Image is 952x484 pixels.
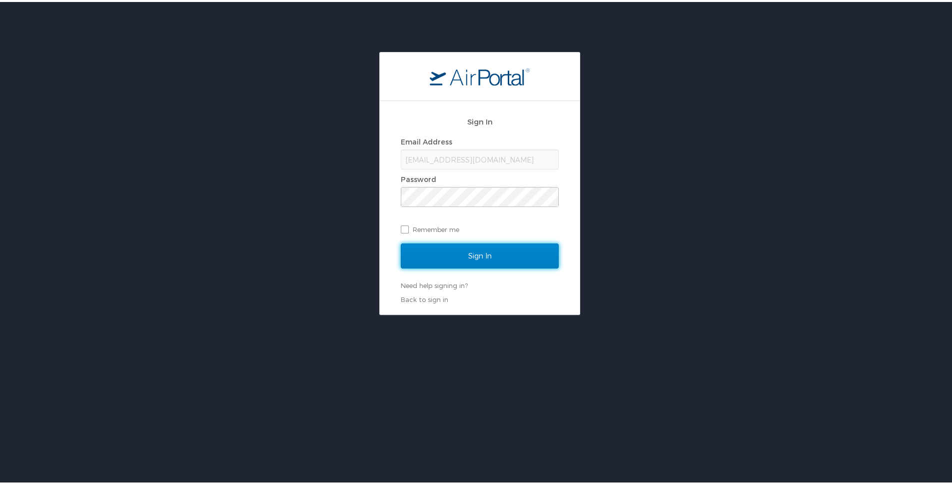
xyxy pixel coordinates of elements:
a: Need help signing in? [401,279,468,287]
label: Email Address [401,135,452,144]
h2: Sign In [401,114,559,125]
a: Back to sign in [401,293,448,301]
label: Remember me [401,220,559,235]
input: Sign In [401,241,559,266]
img: logo [430,65,530,83]
label: Password [401,173,436,181]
